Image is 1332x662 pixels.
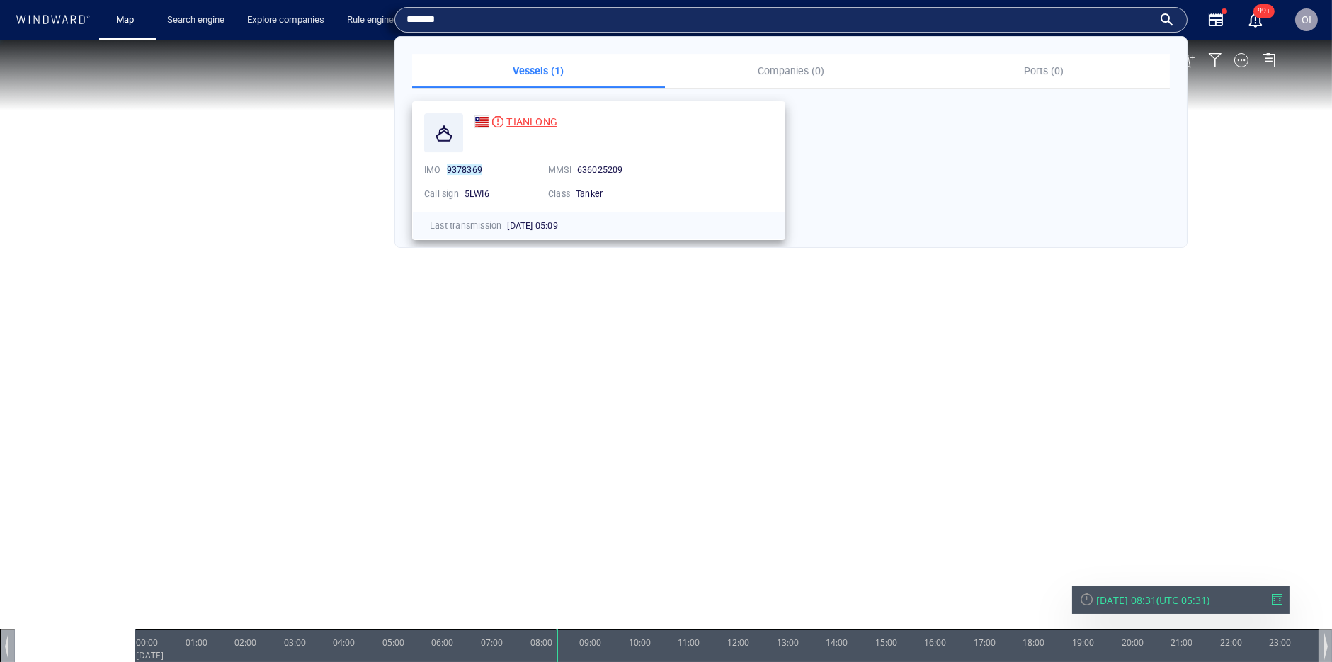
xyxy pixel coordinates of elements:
[1272,598,1321,651] iframe: Chat
[579,590,601,612] div: 09:00
[1159,554,1207,567] span: UTC 05:31
[727,590,749,612] div: 12:00
[1207,554,1209,567] span: )
[430,219,501,232] p: Last transmission
[1247,11,1264,28] button: 99+
[492,116,503,127] div: High risk
[421,62,656,79] p: Vessels (1)
[1247,11,1264,28] div: Notification center
[875,590,897,612] div: 15:00
[673,62,909,79] p: Companies (0)
[481,590,503,612] div: 07:00
[1096,554,1156,567] div: [DATE] 08:31
[382,590,404,612] div: 05:00
[424,188,459,200] p: Call sign
[548,164,571,176] p: MMSI
[576,188,661,200] div: Tanker
[161,8,230,33] a: Search engine
[241,8,330,33] a: Explore companies
[1072,590,1094,612] div: 19:00
[284,590,306,612] div: 03:00
[432,590,454,612] div: 06:00
[1208,13,1222,28] div: Filter
[1122,590,1144,612] div: 20:00
[1302,14,1311,25] span: OI
[186,590,207,612] div: 01:00
[341,8,399,33] a: Rule engine
[507,220,557,231] span: [DATE] 05:09
[556,590,557,622] div: Current time: Thu Aug 28 2025 08:31:06 GMT+0300 (Israel Daylight Time)
[926,62,1161,79] p: Ports (0)
[556,590,572,622] div: Time: Thu Aug 28 2025 08:31:06 GMT+0300 (Israel Daylight Time)
[465,188,489,199] span: 5LWI6
[1253,4,1275,18] span: 99+
[1144,13,1164,33] div: Click to show unselected vessels
[530,590,552,612] div: 08:00
[1292,6,1321,34] button: OI
[474,113,557,130] a: TIANLONG
[826,590,848,612] div: 14:00
[1269,590,1291,612] div: 23:00
[234,590,256,612] div: 02:00
[447,164,482,175] mark: 9378369
[1156,554,1159,567] span: (
[1234,13,1248,28] div: Map Display
[629,590,651,612] div: 10:00
[974,590,996,612] div: 17:00
[1171,590,1192,612] div: 21:00
[110,8,144,33] a: Map
[136,590,158,612] div: 00:00
[577,164,623,175] span: 636025209
[1079,552,1094,566] div: Reset Time
[548,188,570,200] p: Class
[105,8,150,33] button: Map
[1261,13,1275,28] div: Legend
[1244,8,1267,31] a: 99+
[924,590,946,612] div: 16:00
[1220,590,1242,612] div: 22:00
[333,590,355,612] div: 04:00
[1023,590,1045,612] div: 18:00
[777,590,799,612] div: 13:00
[136,610,164,625] div: [DATE]
[506,116,557,127] span: TIANLONG
[424,164,441,176] p: IMO
[1079,554,1282,567] div: [DATE] 08:31(UTC 05:31)
[678,590,700,612] div: 11:00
